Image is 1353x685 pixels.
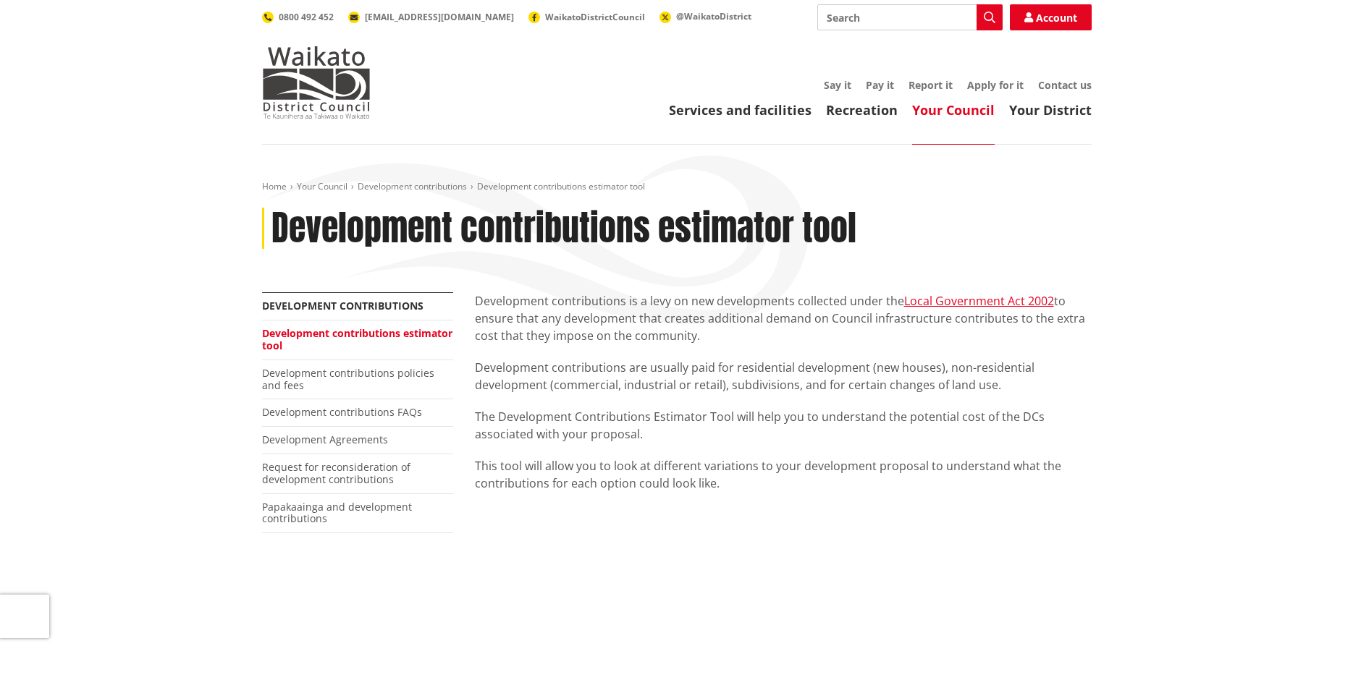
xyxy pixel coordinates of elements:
a: Development contributions [358,180,467,192]
a: Development contributions policies and fees [262,366,434,392]
a: Your Council [912,101,995,119]
p: Development contributions is a levy on new developments collected under the to ensure that any de... [475,292,1092,344]
a: Recreation [826,101,898,119]
span: @WaikatoDistrict [676,10,751,22]
a: Papakaainga and development contributions [262,500,412,526]
p: This tool will allow you to look at different variations to your development proposal to understa... [475,457,1092,492]
a: Development Agreements [262,433,388,446]
p: Development contributions are usually paid for residential development (new houses), non-resident... [475,359,1092,393]
a: 0800 492 452 [262,11,334,23]
a: Say it [824,78,851,92]
a: Home [262,180,287,192]
a: Request for reconsideration of development contributions [262,460,410,486]
span: [EMAIL_ADDRESS][DOMAIN_NAME] [365,11,514,23]
p: The Development Contributions Estimator Tool will help you to understand the potential cost of th... [475,408,1092,443]
a: Account [1010,4,1092,30]
a: Pay it [866,78,894,92]
img: Waikato District Council - Te Kaunihera aa Takiwaa o Waikato [262,46,371,119]
nav: breadcrumb [262,181,1092,193]
a: Your District [1009,101,1092,119]
h1: Development contributions estimator tool [271,208,856,250]
a: Apply for it [967,78,1024,92]
a: Your Council [297,180,347,192]
span: 0800 492 452 [279,11,334,23]
a: Services and facilities [669,101,812,119]
a: [EMAIL_ADDRESS][DOMAIN_NAME] [348,11,514,23]
span: WaikatoDistrictCouncil [545,11,645,23]
a: Contact us [1038,78,1092,92]
span: Development contributions estimator tool [477,180,645,192]
a: Development contributions FAQs [262,405,422,419]
a: Report it [909,78,953,92]
a: Development contributions estimator tool [262,326,452,352]
a: WaikatoDistrictCouncil [528,11,645,23]
a: Local Government Act 2002 [904,293,1054,309]
a: @WaikatoDistrict [659,10,751,22]
input: Search input [817,4,1003,30]
a: Development contributions [262,299,423,312]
